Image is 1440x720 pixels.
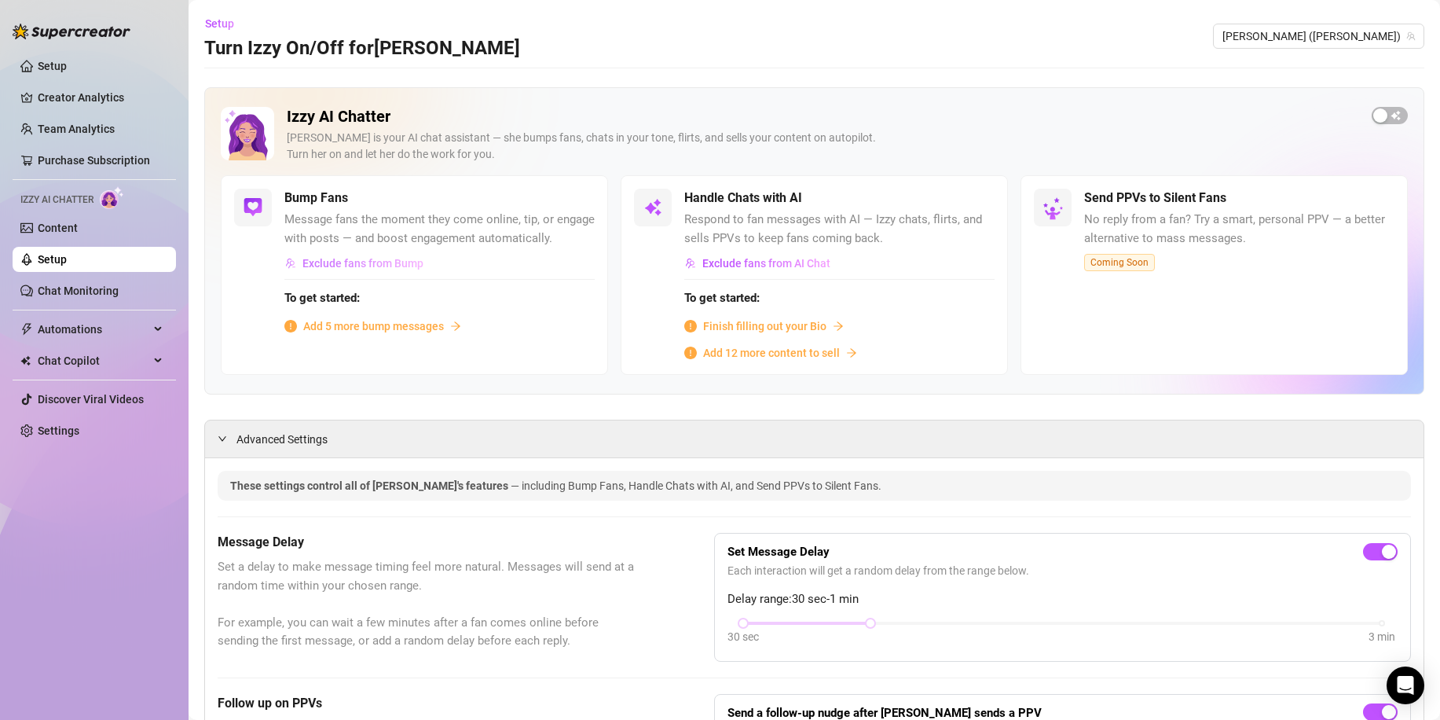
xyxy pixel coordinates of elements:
[643,198,662,217] img: svg%3e
[218,694,636,713] h5: Follow up on PPVs
[684,291,760,305] strong: To get started:
[284,320,297,332] span: info-circle
[100,186,124,209] img: AI Chatter
[702,257,830,270] span: Exclude fans from AI Chat
[38,60,67,72] a: Setup
[727,628,759,645] div: 30 sec
[20,323,33,336] span: thunderbolt
[38,85,163,110] a: Creator Analytics
[727,590,1398,609] span: Delay range: 30 sec - 1 min
[284,189,348,208] h5: Bump Fans
[1369,628,1395,645] div: 3 min
[38,222,78,234] a: Content
[38,253,67,266] a: Setup
[302,257,423,270] span: Exclude fans from Bump
[284,291,360,305] strong: To get started:
[287,130,1359,163] div: [PERSON_NAME] is your AI chat assistant — she bumps fans, chats in your tone, flirts, and sells y...
[13,24,130,39] img: logo-BBDzfeDw.svg
[727,562,1398,579] span: Each interaction will get a random delay from the range below.
[38,348,149,373] span: Chat Copilot
[38,123,115,135] a: Team Analytics
[38,317,149,342] span: Automations
[684,211,995,248] span: Respond to fan messages with AI — Izzy chats, flirts, and sells PPVs to keep fans coming back.
[511,479,881,492] span: — including Bump Fans, Handle Chats with AI, and Send PPVs to Silent Fans.
[218,558,636,651] span: Set a delay to make message timing feel more natural. Messages will send at a random time within ...
[244,198,262,217] img: svg%3e
[684,251,831,276] button: Exclude fans from AI Chat
[20,193,93,208] span: Izzy AI Chatter
[1084,189,1226,208] h5: Send PPVs to Silent Fans
[846,347,857,358] span: arrow-right
[1387,667,1424,704] div: Open Intercom Messenger
[38,154,150,167] a: Purchase Subscription
[1222,24,1415,48] span: Michal (michal_idan)
[38,285,119,297] a: Chat Monitoring
[218,533,636,552] h5: Message Delay
[285,258,296,269] img: svg%3e
[38,424,79,437] a: Settings
[684,189,802,208] h5: Handle Chats with AI
[1084,211,1394,248] span: No reply from a fan? Try a smart, personal PPV — a better alternative to mass messages.
[684,320,697,332] span: info-circle
[833,321,844,332] span: arrow-right
[684,347,697,359] span: info-circle
[303,318,444,335] span: Add 5 more bump messages
[218,430,236,447] div: expanded
[221,107,274,160] img: Izzy AI Chatter
[450,321,461,332] span: arrow-right
[230,479,511,492] span: These settings control all of [PERSON_NAME]'s features
[204,36,520,61] h3: Turn Izzy On/Off for [PERSON_NAME]
[727,545,830,559] strong: Set Message Delay
[204,11,247,36] button: Setup
[1084,254,1155,271] span: Coming Soon
[287,107,1359,127] h2: Izzy AI Chatter
[703,318,826,335] span: Finish filling out your Bio
[218,434,227,443] span: expanded
[38,393,144,406] a: Discover Viral Videos
[205,17,234,30] span: Setup
[703,344,840,362] span: Add 12 more content to sell
[284,251,424,276] button: Exclude fans from Bump
[1406,31,1416,41] span: team
[236,431,328,448] span: Advanced Settings
[284,211,595,248] span: Message fans the moment they come online, tip, or engage with posts — and boost engagement automa...
[1042,197,1068,222] img: silent-fans-ppv-o-N6Mmdf.svg
[20,355,31,366] img: Chat Copilot
[685,258,696,269] img: svg%3e
[727,706,1042,720] strong: Send a follow-up nudge after [PERSON_NAME] sends a PPV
